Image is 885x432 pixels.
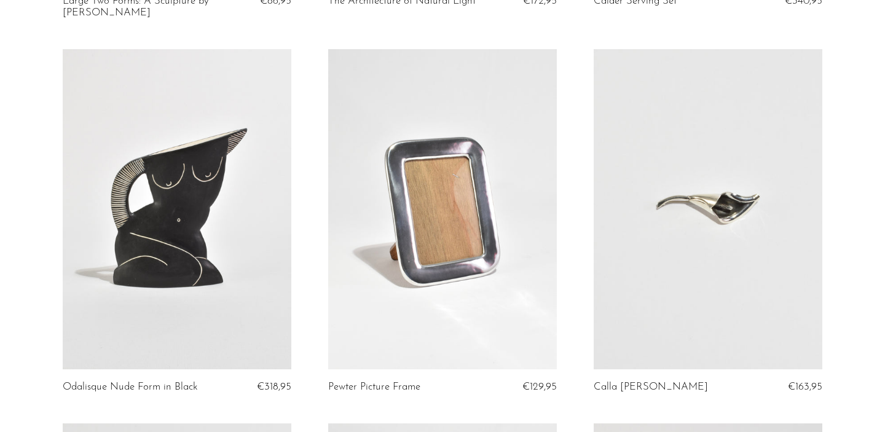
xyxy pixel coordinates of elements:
a: Odalisque Nude Form in Black [63,382,198,393]
span: €163,95 [788,382,822,392]
a: Pewter Picture Frame [328,382,420,393]
span: €129,95 [522,382,557,392]
a: Calla [PERSON_NAME] [594,382,708,393]
span: €318,95 [257,382,291,392]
